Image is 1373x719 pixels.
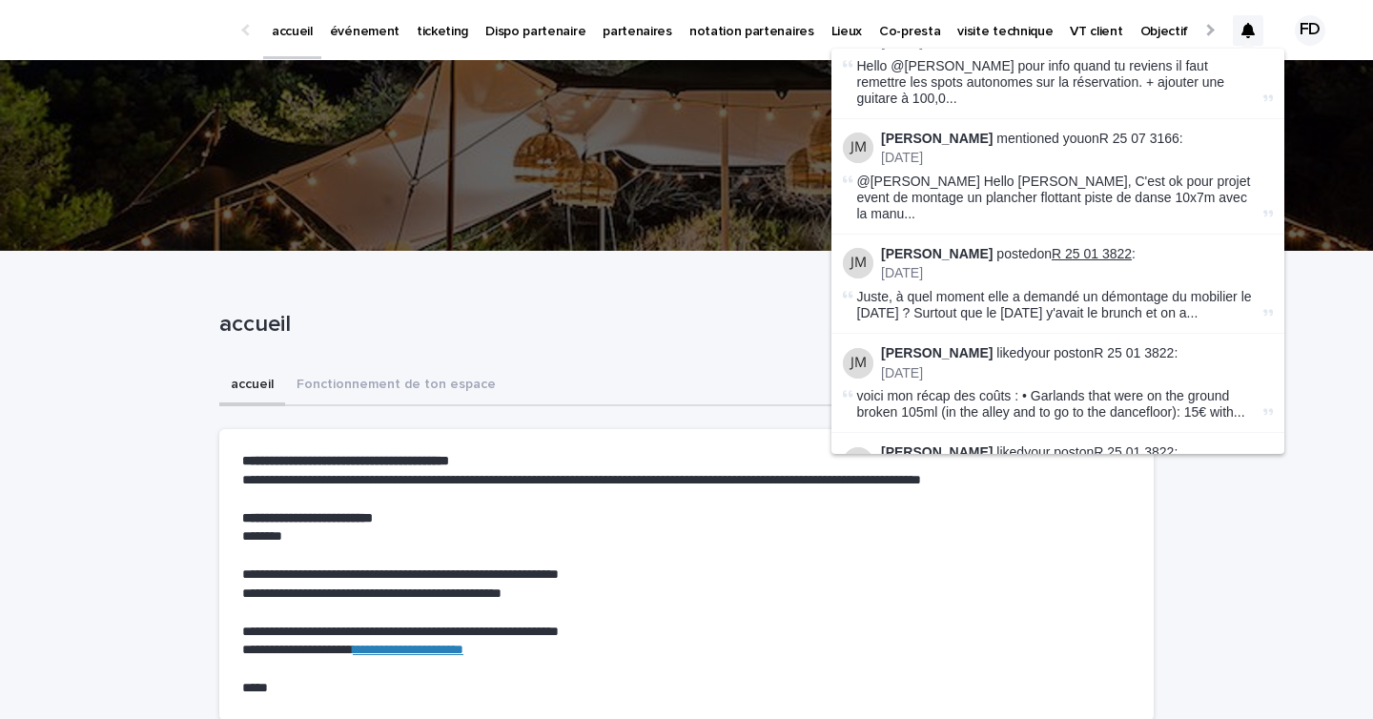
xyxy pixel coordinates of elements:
button: accueil [219,366,285,406]
strong: [PERSON_NAME] [881,444,993,460]
strong: [PERSON_NAME] [881,131,993,146]
img: Julia Majerus [843,348,873,379]
img: Julia Majerus [843,133,873,163]
img: Julia Majerus [843,248,873,278]
p: [DATE] [881,150,1273,166]
p: accueil [219,311,1146,339]
span: @[PERSON_NAME] Hello [PERSON_NAME], C'est ok pour projet event de montage un plancher flottant pi... [857,174,1260,221]
p: posted on : [881,246,1273,262]
p: [DATE] [881,265,1273,281]
strong: [PERSON_NAME] [881,246,993,261]
span: voici mon récap des coûts : • Garlands that were on the ground broken 105ml (in the alley and to ... [857,388,1260,421]
p: liked your post on R 25 01 3822 : [881,444,1273,461]
p: [DATE] [881,365,1273,381]
img: Julia Majerus [843,447,873,478]
button: Fonctionnement de ton espace [285,366,507,406]
p: mentioned you on : [881,131,1273,147]
img: Ls34BcGeRexTGTNfXpUC [38,11,223,50]
strong: [PERSON_NAME] [881,345,993,360]
span: Hello @[PERSON_NAME] pour info quand tu reviens il faut remettre les spots autonomes sur la réser... [857,58,1260,106]
div: FD [1295,15,1325,46]
span: Juste, à quel moment elle a demandé un démontage du mobilier le [DATE] ? Surtout que le [DATE] y'... [857,289,1260,321]
a: R 25 07 3166 [1099,131,1179,146]
p: liked your post on R 25 01 3822 : [881,345,1273,361]
a: R 25 01 3822 [1052,246,1132,261]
